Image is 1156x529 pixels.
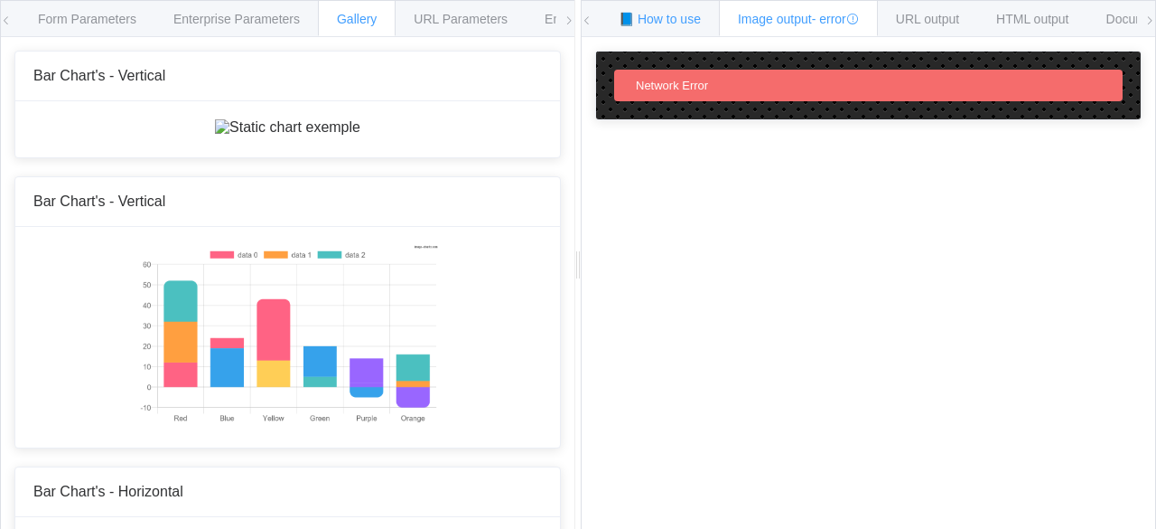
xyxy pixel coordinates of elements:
span: Bar Chart's - Horizontal [33,484,183,499]
span: 📘 How to use [619,12,701,26]
span: Network Error [636,79,708,92]
span: Form Parameters [38,12,136,26]
span: URL output [896,12,959,26]
span: - error [812,12,859,26]
span: Enterprise Parameters [173,12,300,26]
span: Gallery [337,12,377,26]
span: URL Parameters [414,12,508,26]
span: HTML output [996,12,1068,26]
span: Environments [545,12,622,26]
span: Bar Chart's - Vertical [33,68,165,83]
img: Static chart exemple [137,245,438,426]
span: Image output [738,12,859,26]
span: Bar Chart's - Vertical [33,194,165,209]
img: Static chart exemple [215,119,360,136]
